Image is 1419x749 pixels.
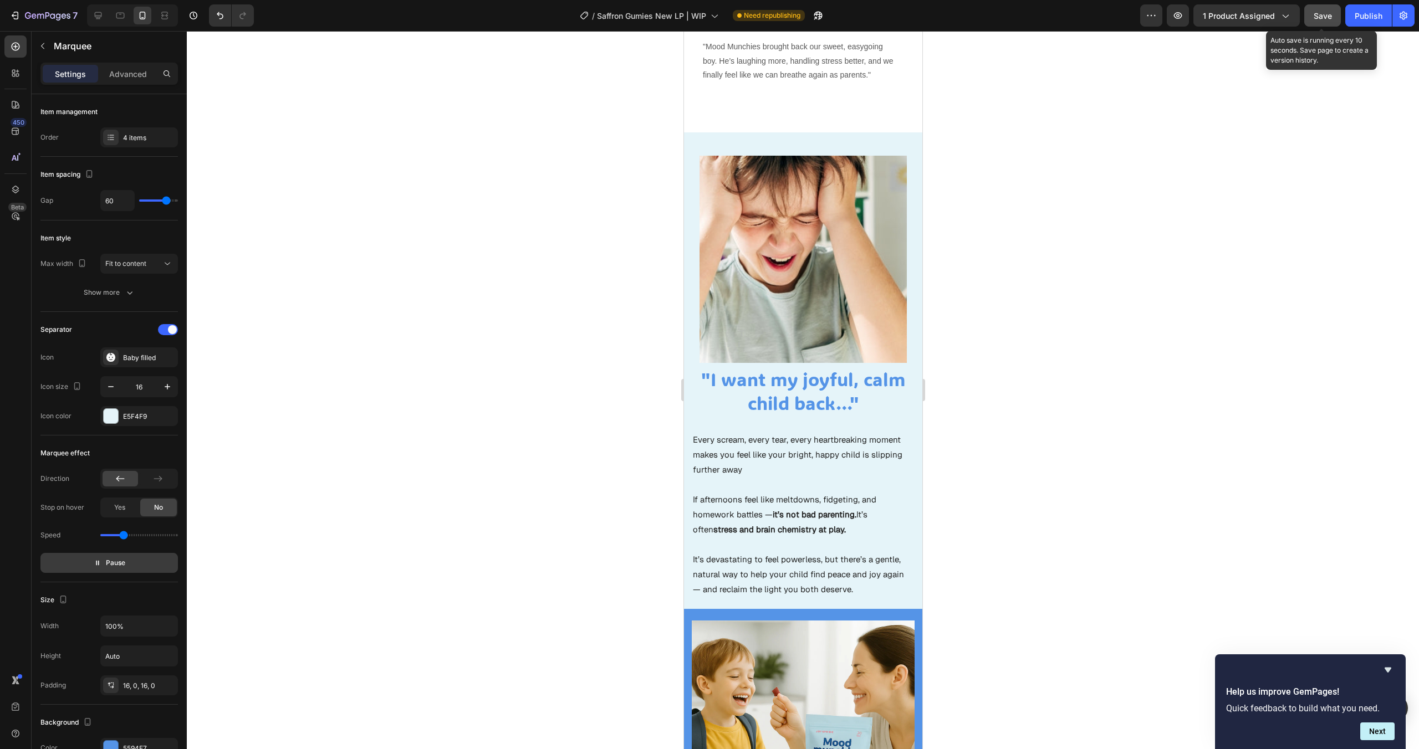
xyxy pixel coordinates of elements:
div: Icon [40,352,54,362]
div: Item management [40,107,98,117]
div: Icon color [40,411,72,421]
div: 16, 0, 16, 0 [123,681,175,691]
span: Pause [106,557,125,568]
div: Icon size [40,379,84,394]
div: Marquee effect [40,448,90,458]
div: Beta [8,203,27,212]
iframe: Design area [684,31,922,749]
button: Publish [1345,4,1392,27]
h2: Help us improve GemPages! [1226,685,1395,699]
div: Gap [40,196,53,206]
div: Max width [40,256,89,271]
div: Item style [40,233,71,243]
div: Undo/Redo [209,4,254,27]
div: Height [40,651,61,661]
p: Settings [55,68,86,80]
span: Save [1314,11,1332,20]
span: Saffron Gumies New LP | WIP [597,10,706,22]
p: Marquee [54,39,173,53]
input: Auto [101,646,177,666]
span: / [592,10,595,22]
span: Yes [114,502,125,512]
input: Auto [101,616,177,636]
div: Background [40,715,94,730]
div: 4 items [123,133,175,143]
span: Fit to content [105,259,146,268]
span: No [154,502,163,512]
div: Show more [84,287,135,298]
div: Separator [40,325,72,335]
div: Padding [40,680,66,690]
button: Next question [1360,722,1395,740]
button: Fit to content [100,254,178,274]
div: Width [40,621,59,631]
p: 7 [73,9,78,22]
div: Baby filled [123,353,175,363]
button: Save [1304,4,1341,27]
button: Hide survey [1381,663,1395,676]
div: Order [40,132,59,142]
span: 1 product assigned [1203,10,1275,22]
div: Item spacing [40,167,96,182]
input: Auto [101,191,134,211]
div: E5F4F9 [123,412,175,422]
div: Direction [40,474,69,484]
p: Advanced [109,68,147,80]
p: Quick feedback to build what you need. [1226,703,1395,714]
div: 450 [11,118,27,127]
div: Publish [1355,10,1382,22]
button: 1 product assigned [1193,4,1300,27]
button: 7 [4,4,83,27]
div: Help us improve GemPages! [1226,663,1395,740]
span: Need republishing [744,11,800,20]
button: Show more [40,283,178,302]
div: Stop on hover [40,502,84,512]
button: Pause [40,553,178,573]
div: Size [40,593,70,608]
div: Speed [40,530,60,540]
